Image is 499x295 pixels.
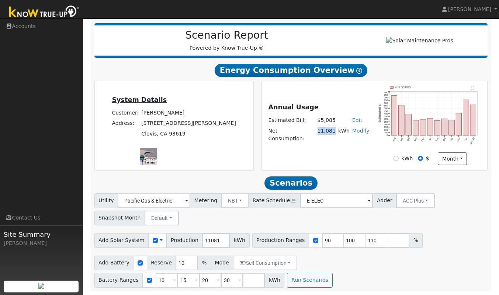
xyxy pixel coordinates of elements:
rect: onclick="" [391,95,397,135]
td: Address: [111,118,140,129]
span: Utility [94,193,118,208]
span: kWh [264,273,284,288]
td: $5,085 [316,115,337,126]
u: System Details [112,96,167,103]
span: Energy Consumption Overview [215,64,367,77]
span: Snapshot Month [94,211,145,225]
button: Run Scenarios [287,273,332,288]
text: 300 [384,118,388,120]
text: 700 [384,96,388,99]
text: 0 [387,134,388,136]
span: Add Solar System [94,233,149,248]
text: Nov [413,137,417,142]
span: % [409,233,422,248]
span: % [197,256,211,270]
a: Terms [145,160,155,164]
span: Add Battery [94,256,134,270]
text: Aug [392,137,396,142]
span: Scenarios [264,176,317,190]
span: Mode [211,256,233,270]
span: [PERSON_NAME] [448,6,491,12]
img: Solar Maintenance Pros [386,37,453,45]
div: [PERSON_NAME] [4,239,79,247]
text: 550 [384,104,388,107]
td: Clovis, CA 93619 [140,129,238,139]
button: ACC Plus [396,193,435,208]
img: retrieve [38,283,44,289]
text:  [471,86,475,90]
button: Default [145,211,179,225]
text: 800 [384,91,388,94]
text: Feb [435,137,439,142]
input: $ [418,156,423,161]
img: Google [142,155,166,165]
text: 50 [385,131,388,134]
text: Pull $5085 [395,85,411,89]
div: Powered by Know True-Up ® [98,29,356,52]
a: Open this area in Google Maps (opens a new window) [142,155,166,165]
rect: onclick="" [399,105,405,135]
span: Production [166,233,202,248]
text: 600 [384,102,388,104]
span: Rate Schedule [248,193,301,208]
text: 250 [384,120,388,123]
text: 650 [384,99,388,101]
text: Dec [421,137,425,142]
td: 11,081 [316,126,337,144]
text: May [457,137,461,142]
span: kWh [229,233,249,248]
span: Site Summary [4,229,79,239]
rect: onclick="" [456,113,462,135]
a: Modify [352,128,370,134]
span: Metering [190,193,222,208]
button: NBT [221,193,249,208]
text: 750 [384,94,388,96]
td: Customer: [111,108,140,118]
rect: onclick="" [442,119,448,136]
rect: onclick="" [463,100,469,135]
text: 150 [384,126,388,128]
img: Know True-Up [6,4,83,21]
text: 500 [384,107,388,109]
rect: onclick="" [420,119,426,135]
label: kWh [401,155,413,162]
label: $ [426,155,429,162]
td: Net Consumption: [267,126,316,144]
rect: onclick="" [470,105,476,135]
span: Adder [372,193,396,208]
span: Reserve [147,256,176,270]
rect: onclick="" [427,118,433,135]
text: Estimated $ [378,104,381,123]
text: Jun [464,137,468,142]
button: Self Consumption [233,256,297,270]
td: kWh [337,126,351,144]
u: Annual Usage [268,103,318,111]
text: Jan [428,137,432,142]
text: Oct [406,137,410,141]
text: Apr [450,137,453,141]
td: Estimated Bill: [267,115,316,126]
rect: onclick="" [449,120,455,135]
td: [PERSON_NAME] [140,108,238,118]
rect: onclick="" [434,121,440,136]
text: 200 [384,123,388,126]
span: Battery Ranges [94,273,143,288]
text: Mar [442,137,446,142]
text: 450 [384,110,388,112]
text: Sep [399,137,403,142]
text: 350 [384,115,388,117]
rect: onclick="" [413,120,419,135]
text: 100 [384,129,388,131]
input: kWh [394,156,399,161]
input: Select a Utility [118,193,190,208]
span: Production Ranges [252,233,309,248]
text: [DATE] [469,137,475,145]
button: month [438,152,467,165]
rect: onclick="" [406,114,412,135]
h2: Scenario Report [102,29,351,42]
text: 400 [384,112,388,115]
a: Edit [352,117,362,123]
td: [STREET_ADDRESS][PERSON_NAME] [140,118,238,129]
i: Show Help [356,68,362,74]
input: Select a Rate Schedule [300,193,373,208]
